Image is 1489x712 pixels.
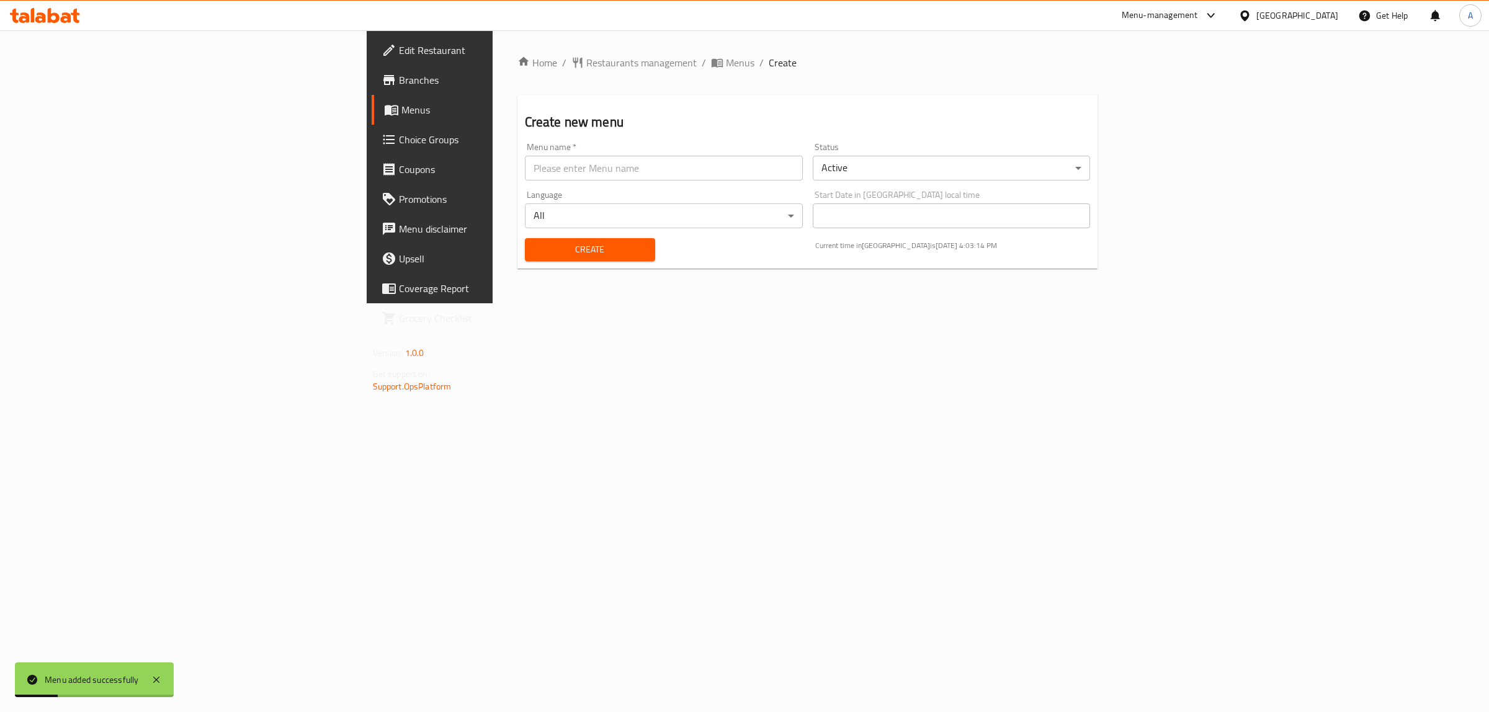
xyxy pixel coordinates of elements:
a: Branches [372,65,615,95]
li: / [759,55,764,70]
a: Menus [711,55,754,70]
span: Coupons [399,162,606,177]
nav: breadcrumb [517,55,1098,70]
a: Menu disclaimer [372,214,615,244]
span: Create [769,55,797,70]
a: Coupons [372,154,615,184]
h2: Create new menu [525,113,1091,131]
span: Edit Restaurant [399,43,606,58]
div: All [525,203,803,228]
span: Menus [401,102,606,117]
div: Menu added successfully [45,673,139,687]
span: 1.0.0 [405,345,424,361]
a: Menus [372,95,615,125]
div: [GEOGRAPHIC_DATA] [1256,9,1338,22]
span: A [1468,9,1473,22]
a: Coverage Report [372,274,615,303]
span: Coverage Report [399,281,606,296]
a: Choice Groups [372,125,615,154]
span: Upsell [399,251,606,266]
input: Please enter Menu name [525,156,803,180]
span: Get support on: [373,366,430,382]
a: Upsell [372,244,615,274]
a: Edit Restaurant [372,35,615,65]
div: Menu-management [1122,8,1198,23]
span: Choice Groups [399,132,606,147]
button: Create [525,238,655,261]
span: Branches [399,73,606,87]
a: Grocery Checklist [372,303,615,333]
span: Restaurants management [586,55,697,70]
a: Promotions [372,184,615,214]
p: Current time in [GEOGRAPHIC_DATA] is [DATE] 4:03:14 PM [815,240,1091,251]
li: / [702,55,706,70]
span: Version: [373,345,403,361]
div: Active [813,156,1091,180]
span: Promotions [399,192,606,207]
a: Support.OpsPlatform [373,378,452,394]
span: Menus [726,55,754,70]
a: Restaurants management [571,55,697,70]
span: Menu disclaimer [399,221,606,236]
span: Create [535,242,645,257]
span: Grocery Checklist [399,311,606,326]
